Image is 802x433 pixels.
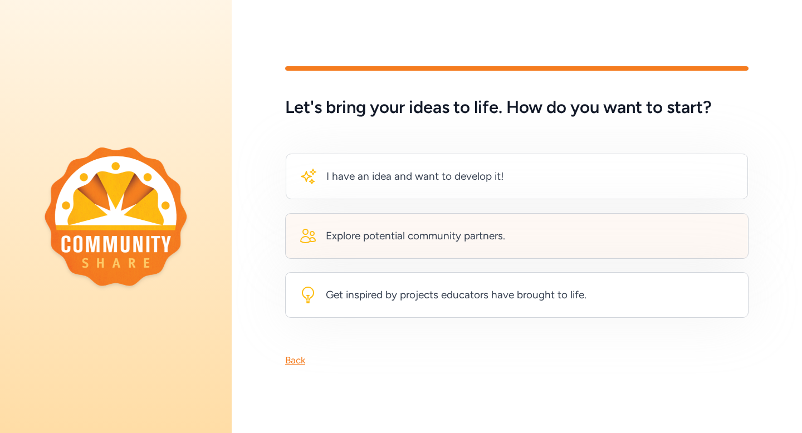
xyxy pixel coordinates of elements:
div: I have an idea and want to develop it! [326,169,504,184]
div: Get inspired by projects educators have brought to life. [326,287,586,303]
h5: Let's bring your ideas to life. How do you want to start? [285,97,749,117]
div: Explore potential community partners. [326,228,505,244]
div: Back [285,353,305,367]
img: logo [45,147,187,286]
